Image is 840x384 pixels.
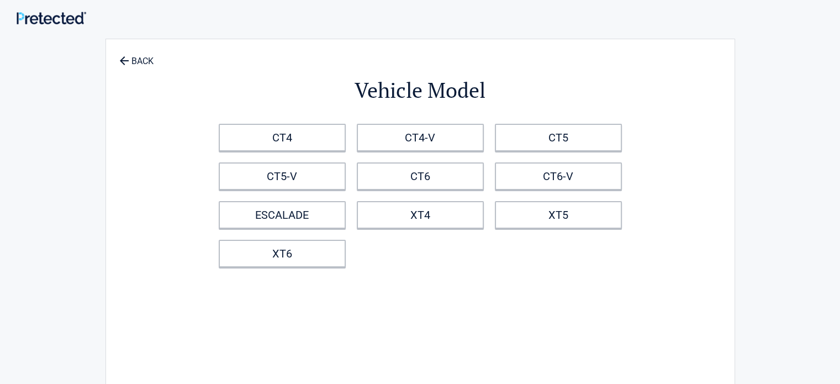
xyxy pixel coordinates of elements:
h2: Vehicle Model [167,76,674,104]
a: BACK [117,46,156,66]
a: CT4-V [357,124,484,151]
a: ESCALADE [219,201,346,229]
a: CT5 [495,124,622,151]
a: CT6 [357,162,484,190]
a: XT5 [495,201,622,229]
img: Main Logo [17,12,86,24]
a: CT4 [219,124,346,151]
a: CT6-V [495,162,622,190]
a: XT4 [357,201,484,229]
a: CT5-V [219,162,346,190]
a: XT6 [219,240,346,267]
